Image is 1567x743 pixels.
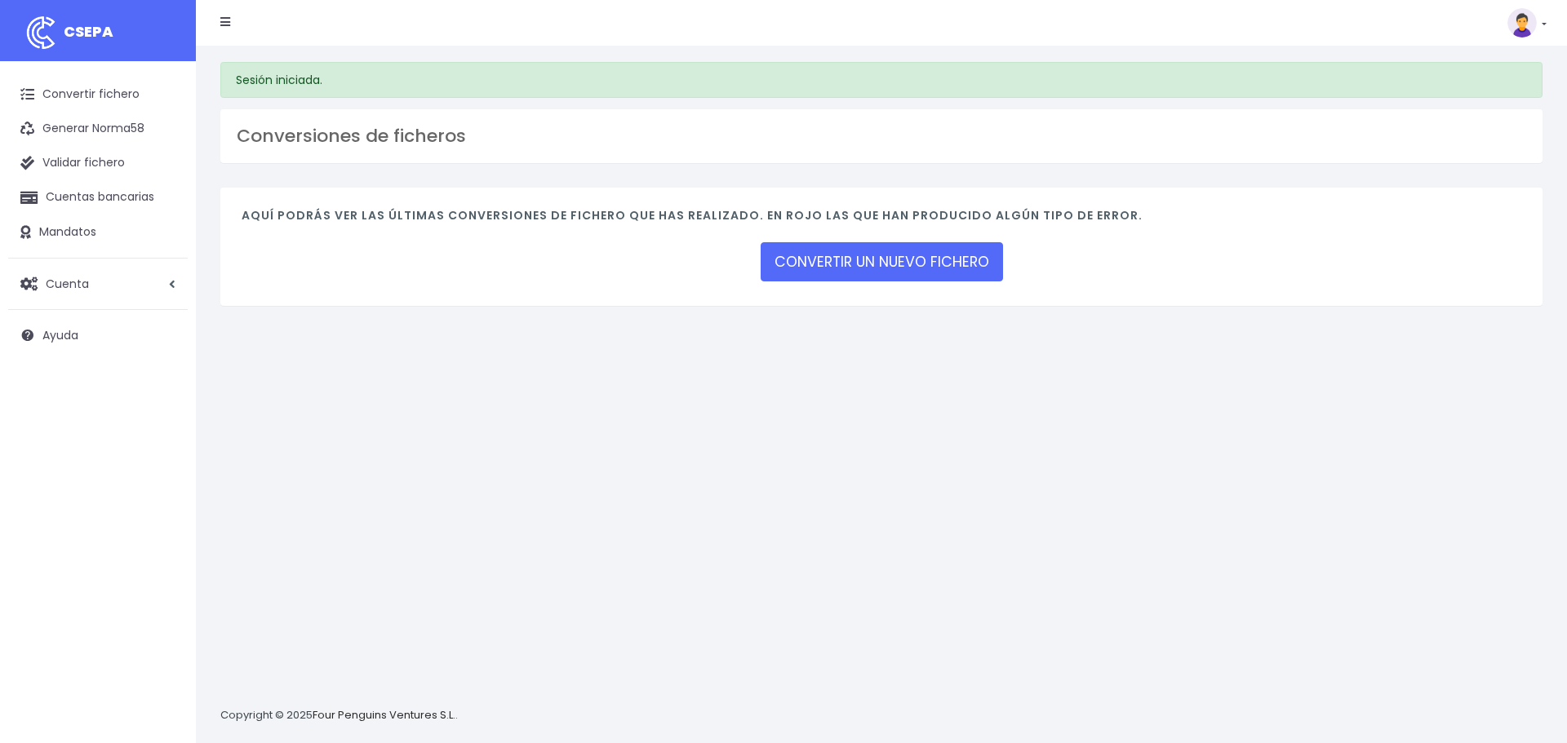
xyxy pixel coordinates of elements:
span: Ayuda [42,327,78,343]
a: Convertir fichero [8,77,188,112]
a: CONVERTIR UN NUEVO FICHERO [761,242,1003,281]
div: Sesión iniciada. [220,62,1543,98]
h3: Conversiones de ficheros [237,126,1526,147]
span: Cuenta [46,275,89,291]
a: Cuenta [8,267,188,301]
img: logo [20,12,61,53]
a: Mandatos [8,215,188,250]
a: Ayuda [8,318,188,352]
h4: Aquí podrás ver las últimas conversiones de fichero que has realizado. En rojo las que han produc... [242,209,1521,231]
a: Validar fichero [8,146,188,180]
img: profile [1507,8,1537,38]
p: Copyright © 2025 . [220,707,458,724]
span: CSEPA [64,21,113,42]
a: Four Penguins Ventures S.L. [313,707,455,723]
a: Generar Norma58 [8,112,188,146]
a: Cuentas bancarias [8,180,188,214]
